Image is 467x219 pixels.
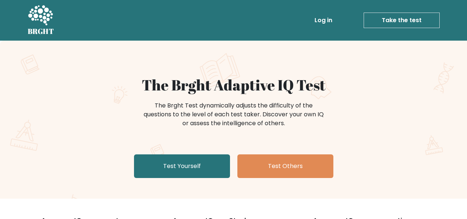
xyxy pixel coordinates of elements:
a: Test Others [237,154,333,178]
h5: BRGHT [28,27,54,36]
a: BRGHT [28,3,54,38]
a: Test Yourself [134,154,230,178]
a: Log in [312,13,335,28]
a: Take the test [364,13,440,28]
div: The Brght Test dynamically adjusts the difficulty of the questions to the level of each test take... [141,101,326,128]
h1: The Brght Adaptive IQ Test [54,76,414,94]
